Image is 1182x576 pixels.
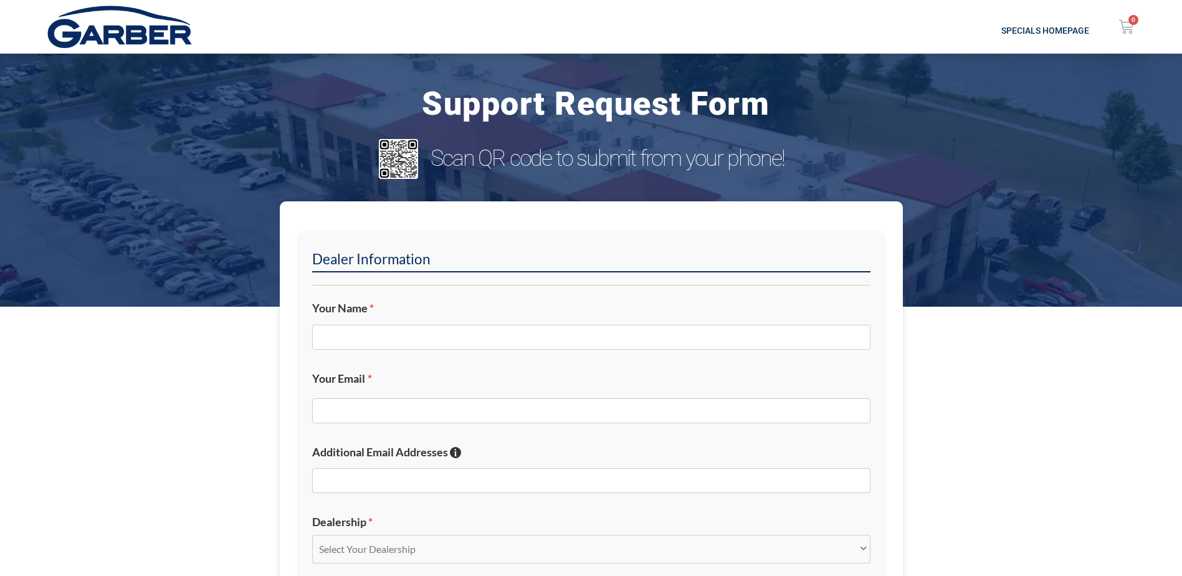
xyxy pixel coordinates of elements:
[312,301,870,315] label: Your Name
[304,26,1089,35] h2: Specials Homepage
[312,445,448,459] span: Additional Email Addresses
[93,82,1098,127] h3: Support Request Form
[431,145,813,172] h3: Scan QR code to submit from your phone!
[312,515,870,529] label: Dealership
[312,250,870,272] h2: Dealer Information
[312,372,870,386] label: Your Email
